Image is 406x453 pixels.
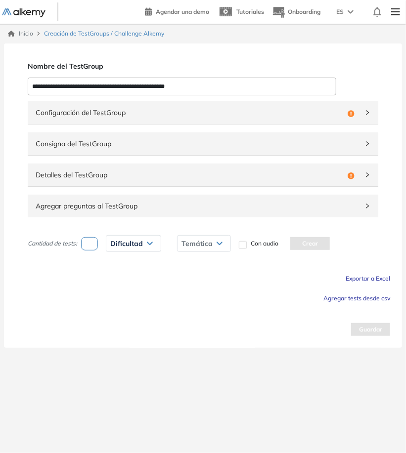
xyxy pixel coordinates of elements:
[8,29,33,38] a: Inicio
[145,5,209,17] a: Agendar una demo
[181,240,213,247] span: Temática
[44,29,164,38] span: Creación de TestGroups / Challenge Alkemy
[351,323,390,336] button: Guardar
[364,203,370,209] span: right
[272,1,320,23] button: Onboarding
[364,172,370,178] span: right
[288,8,320,15] span: Onboarding
[36,138,359,149] span: Consigna del TestGroup
[323,291,390,303] button: Agregar tests desde csv
[36,201,359,211] span: Agregar preguntas al TestGroup
[36,107,344,118] span: Configuración del TestGroup
[28,132,378,155] div: Consigna del TestGroup
[28,61,103,72] span: Nombre del TestGroup
[36,169,344,180] span: Detalles del TestGroup
[387,2,404,22] img: Menu
[28,239,77,248] span: Cantidad de tests:
[364,141,370,147] span: right
[236,8,264,15] span: Tutoriales
[28,195,378,217] div: Agregar preguntas al TestGroup
[346,275,390,282] span: Exportar a Excel
[348,10,354,14] img: arrow
[2,8,45,17] img: Logo
[251,239,278,248] span: Con audio
[323,294,390,302] span: Agregar tests desde csv
[346,272,390,284] button: Exportar a Excel
[28,164,378,186] div: Detalles del TestGroup
[364,110,370,116] span: right
[156,8,209,15] span: Agendar una demo
[290,237,330,250] button: Crear
[28,101,378,124] div: Configuración del TestGroup
[110,240,143,247] span: Dificultad
[336,7,344,16] span: ES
